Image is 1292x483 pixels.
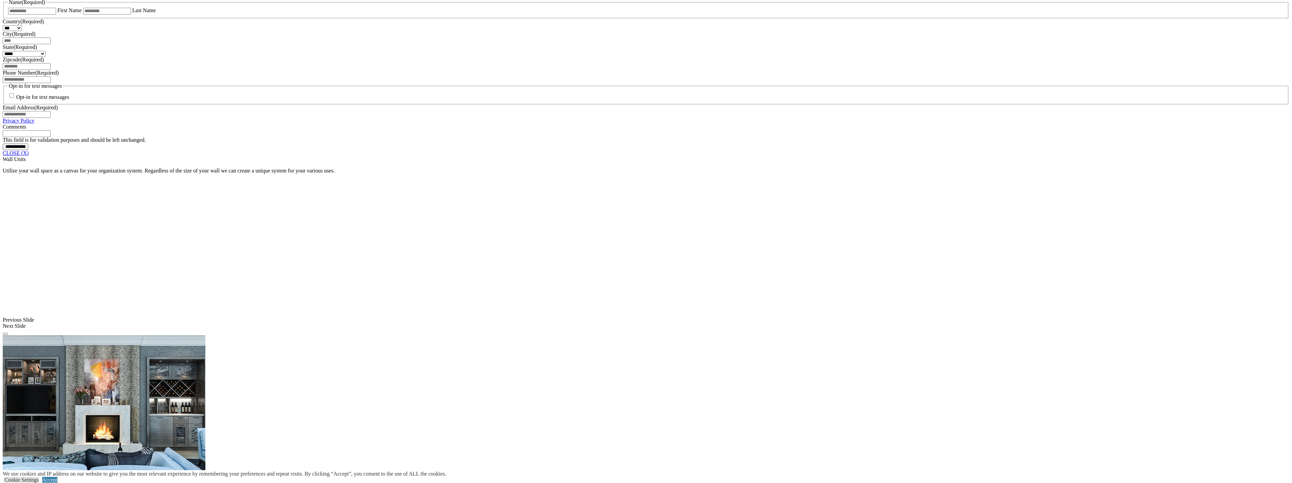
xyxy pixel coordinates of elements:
[42,477,57,483] a: Accept
[3,471,446,477] div: We use cookies and IP address on our website to give you the most relevant experience by remember...
[3,70,59,76] label: Phone Number
[132,7,156,13] label: Last Name
[3,150,29,156] a: CLOSE (X)
[34,105,58,110] span: (Required)
[3,156,26,162] span: Wall Units
[3,57,44,62] label: Zipcode
[20,19,44,24] span: (Required)
[3,333,8,335] button: Click here to pause slide show
[14,44,37,50] span: (Required)
[3,137,1289,143] div: This field is for validation purposes and should be left unchanged.
[16,95,69,100] label: Opt-in for text messages
[3,19,44,24] label: Country
[3,168,1289,174] p: Utilize your wall space as a canvas for your organization system. Regardless of the size of your ...
[35,70,58,76] span: (Required)
[3,31,35,37] label: City
[4,477,39,483] a: Cookie Settings
[3,44,37,50] label: State
[3,335,205,470] img: Banner for mobile view
[3,118,34,124] a: Privacy Policy
[20,57,44,62] span: (Required)
[3,105,58,110] label: Email Address
[3,124,26,130] label: Comments
[3,323,1289,329] div: Next Slide
[57,7,82,13] label: First Name
[8,83,62,89] legend: Opt-in for text messages
[12,31,35,37] span: (Required)
[3,317,1289,323] div: Previous Slide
